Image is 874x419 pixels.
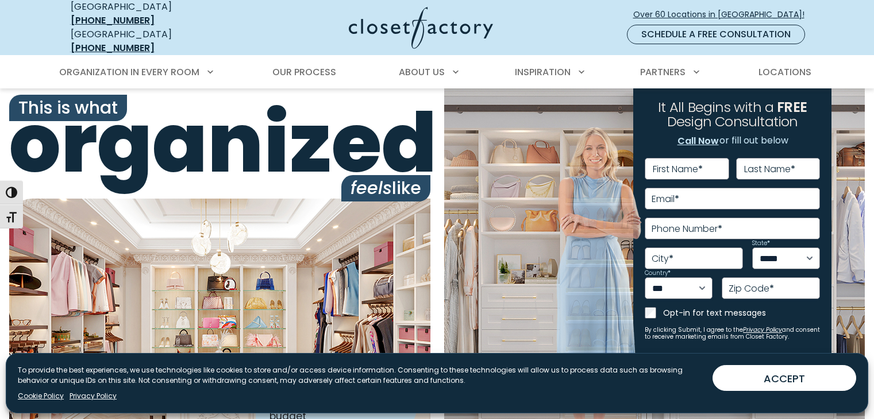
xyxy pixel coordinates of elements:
img: Closet Factory Logo [349,7,493,49]
span: Over 60 Locations in [GEOGRAPHIC_DATA]! [633,9,814,21]
div: [GEOGRAPHIC_DATA] [71,28,237,55]
span: About Us [399,65,445,79]
a: Privacy Policy [70,391,117,401]
a: Cookie Policy [18,391,64,401]
span: like [341,175,430,201]
span: Inspiration [515,65,571,79]
a: Over 60 Locations in [GEOGRAPHIC_DATA]! [633,5,814,25]
span: organized [9,103,430,184]
span: Partners [640,65,686,79]
span: Organization in Every Room [59,65,199,79]
a: Schedule a Free Consultation [627,25,805,44]
nav: Primary Menu [51,56,823,88]
span: Locations [759,65,811,79]
span: Our Process [272,65,336,79]
a: [PHONE_NUMBER] [71,14,155,27]
button: ACCEPT [713,365,856,391]
a: [PHONE_NUMBER] [71,41,155,55]
i: feels [351,176,392,200]
p: To provide the best experiences, we use technologies like cookies to store and/or access device i... [18,365,703,386]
